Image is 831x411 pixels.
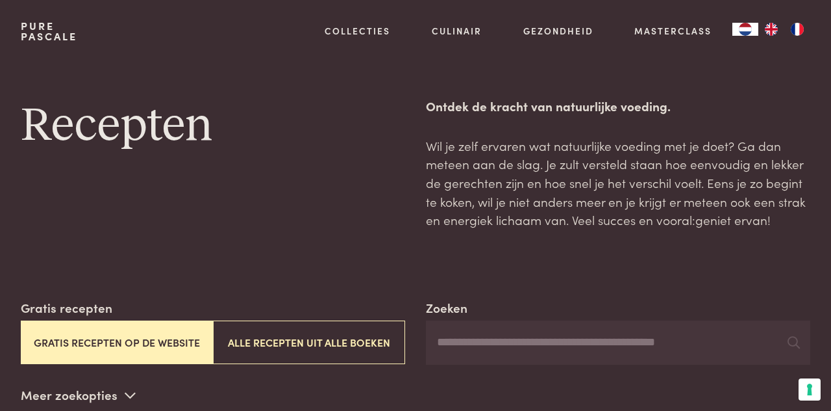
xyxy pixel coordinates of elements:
[426,137,810,230] p: Wil je zelf ervaren wat natuurlijke voeding met je doet? Ga dan meteen aan de slag. Je zult verst...
[21,386,136,405] p: Meer zoekopties
[732,23,758,36] div: Language
[21,321,213,364] button: Gratis recepten op de website
[21,97,405,155] h1: Recepten
[758,23,810,36] ul: Language list
[426,298,467,317] label: Zoeken
[21,298,112,317] label: Gratis recepten
[432,24,482,38] a: Culinair
[426,97,671,114] strong: Ontdek de kracht van natuurlijke voeding.
[325,24,390,38] a: Collecties
[634,24,712,38] a: Masterclass
[213,321,405,364] button: Alle recepten uit alle boeken
[523,24,593,38] a: Gezondheid
[732,23,758,36] a: NL
[21,21,77,42] a: PurePascale
[732,23,810,36] aside: Language selected: Nederlands
[758,23,784,36] a: EN
[784,23,810,36] a: FR
[799,378,821,401] button: Uw voorkeuren voor toestemming voor trackingtechnologieën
